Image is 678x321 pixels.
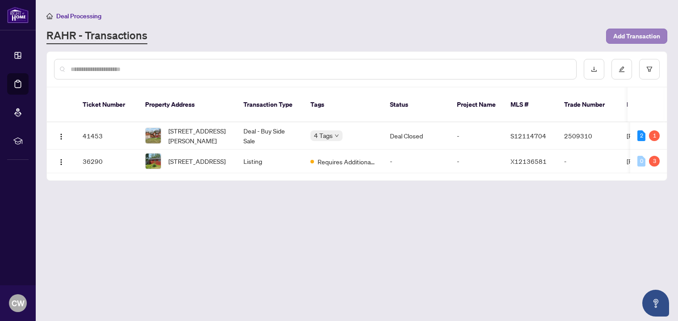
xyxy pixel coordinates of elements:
[637,130,645,141] div: 2
[168,156,226,166] span: [STREET_ADDRESS]
[58,133,65,140] img: Logo
[12,297,25,309] span: CW
[56,12,101,20] span: Deal Processing
[46,13,53,19] span: home
[236,88,303,122] th: Transaction Type
[236,150,303,173] td: Listing
[146,128,161,143] img: thumbnail-img
[303,88,383,122] th: Tags
[639,59,660,79] button: filter
[511,157,547,165] span: X12136581
[637,156,645,167] div: 0
[649,130,660,141] div: 1
[613,29,660,43] span: Add Transaction
[503,88,557,122] th: MLS #
[646,66,653,72] span: filter
[584,59,604,79] button: download
[54,129,68,143] button: Logo
[557,150,619,173] td: -
[318,157,376,167] span: Requires Additional Docs
[611,59,632,79] button: edit
[557,122,619,150] td: 2509310
[314,130,333,141] span: 4 Tags
[383,150,450,173] td: -
[557,88,619,122] th: Trade Number
[642,290,669,317] button: Open asap
[511,132,546,140] span: S12114704
[383,122,450,150] td: Deal Closed
[54,154,68,168] button: Logo
[46,28,147,44] a: RAHR - Transactions
[138,88,236,122] th: Property Address
[591,66,597,72] span: download
[606,29,667,44] button: Add Transaction
[58,158,65,166] img: Logo
[383,88,450,122] th: Status
[450,88,503,122] th: Project Name
[335,133,339,138] span: down
[75,150,138,173] td: 36290
[450,122,503,150] td: -
[619,66,625,72] span: edit
[649,156,660,167] div: 3
[75,88,138,122] th: Ticket Number
[450,150,503,173] td: -
[7,7,29,23] img: logo
[236,122,303,150] td: Deal - Buy Side Sale
[168,126,229,146] span: [STREET_ADDRESS][PERSON_NAME]
[75,122,138,150] td: 41453
[146,154,161,169] img: thumbnail-img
